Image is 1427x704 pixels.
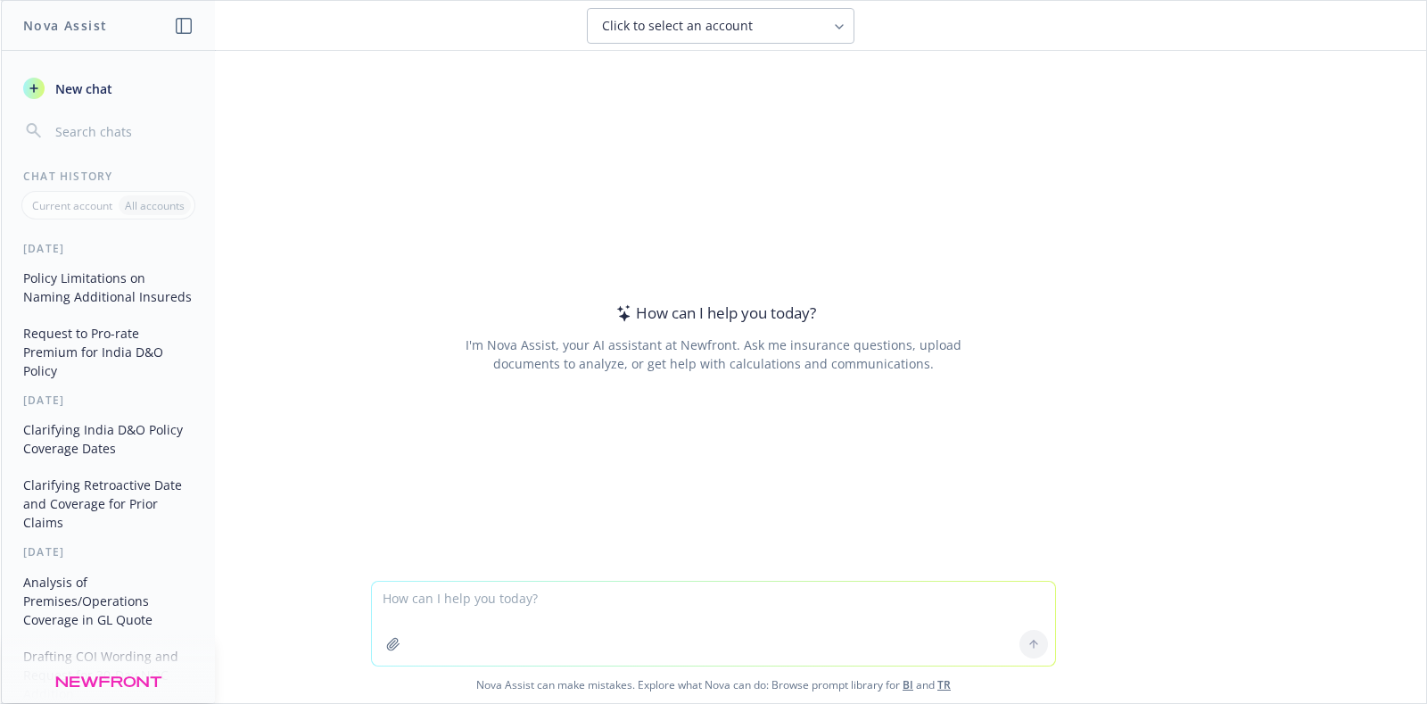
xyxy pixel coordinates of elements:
[16,319,201,385] button: Request to Pro-rate Premium for India D&O Policy
[602,17,753,35] span: Click to select an account
[52,119,194,144] input: Search chats
[16,72,201,104] button: New chat
[16,470,201,537] button: Clarifying Retroactive Date and Coverage for Prior Claims
[937,677,951,692] a: TR
[16,263,201,311] button: Policy Limitations on Naming Additional Insureds
[2,393,215,408] div: [DATE]
[2,544,215,559] div: [DATE]
[52,79,112,98] span: New chat
[8,667,1419,703] span: Nova Assist can make mistakes. Explore what Nova can do: Browse prompt library for and
[16,415,201,463] button: Clarifying India D&O Policy Coverage Dates
[16,567,201,634] button: Analysis of Premises/Operations Coverage in GL Quote
[2,169,215,184] div: Chat History
[462,335,964,373] div: I'm Nova Assist, your AI assistant at Newfront. Ask me insurance questions, upload documents to a...
[903,677,913,692] a: BI
[587,8,854,44] button: Click to select an account
[611,302,816,325] div: How can I help you today?
[125,198,185,213] p: All accounts
[2,241,215,256] div: [DATE]
[32,198,112,213] p: Current account
[23,16,107,35] h1: Nova Assist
